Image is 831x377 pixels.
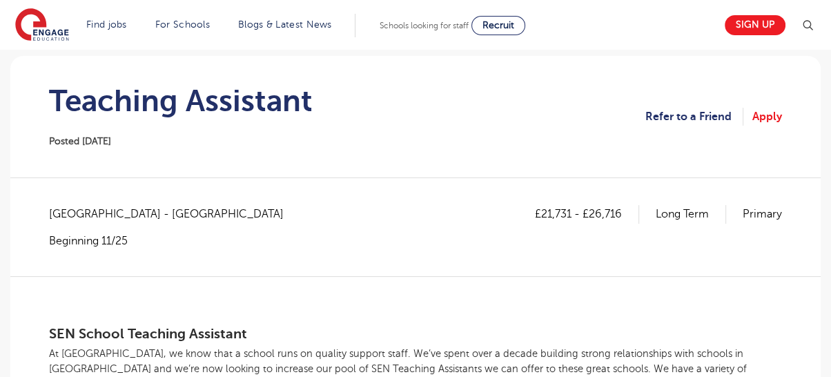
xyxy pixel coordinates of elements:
p: Primary [743,205,782,223]
a: Recruit [471,16,525,35]
span: Schools looking for staff [380,21,469,30]
span: Posted [DATE] [49,136,111,146]
p: Long Term [656,205,726,223]
img: Engage Education [15,8,69,43]
a: Apply [752,108,782,126]
a: Blogs & Latest News [238,19,332,30]
span: Recruit [482,20,514,30]
p: £21,731 - £26,716 [535,205,639,223]
p: Beginning 11/25 [49,233,297,249]
h1: Teaching Assistant [49,84,313,118]
a: For Schools [155,19,210,30]
a: Find jobs [86,19,127,30]
a: Sign up [725,15,785,35]
a: Refer to a Friend [645,108,743,126]
span: [GEOGRAPHIC_DATA] - [GEOGRAPHIC_DATA] [49,205,297,223]
span: SEN School Teaching Assistant [49,326,247,342]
